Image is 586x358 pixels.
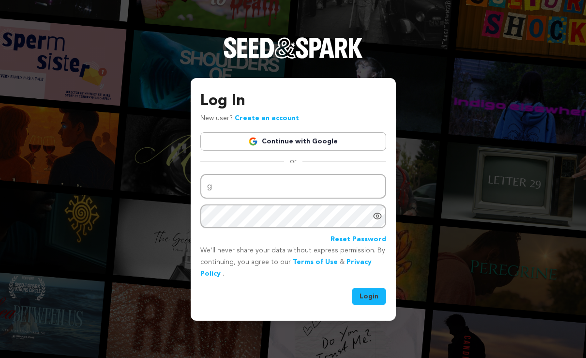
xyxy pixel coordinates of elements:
[200,113,299,125] p: New user?
[331,234,386,246] a: Reset Password
[224,37,363,59] img: Seed&Spark Logo
[235,115,299,122] a: Create an account
[224,37,363,78] a: Seed&Spark Homepage
[200,245,386,280] p: We’ll never share your data without express permission. By continuing, you agree to our & .
[284,156,302,166] span: or
[352,288,386,305] button: Login
[293,259,338,265] a: Terms of Use
[200,132,386,151] a: Continue with Google
[373,211,382,221] a: Show password as plain text. Warning: this will display your password on the screen.
[248,137,258,146] img: Google logo
[200,174,386,199] input: Email address
[200,90,386,113] h3: Log In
